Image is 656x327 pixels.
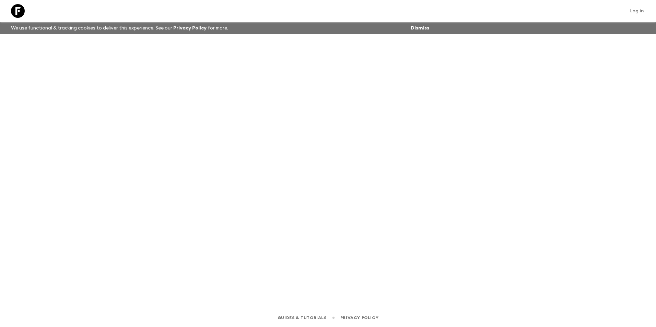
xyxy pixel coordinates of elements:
a: Privacy Policy [173,26,207,31]
p: We use functional & tracking cookies to deliver this experience. See our for more. [8,22,231,34]
a: Log in [626,6,648,16]
button: Dismiss [409,23,431,33]
a: Privacy Policy [340,314,378,322]
a: Guides & Tutorials [278,314,327,322]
